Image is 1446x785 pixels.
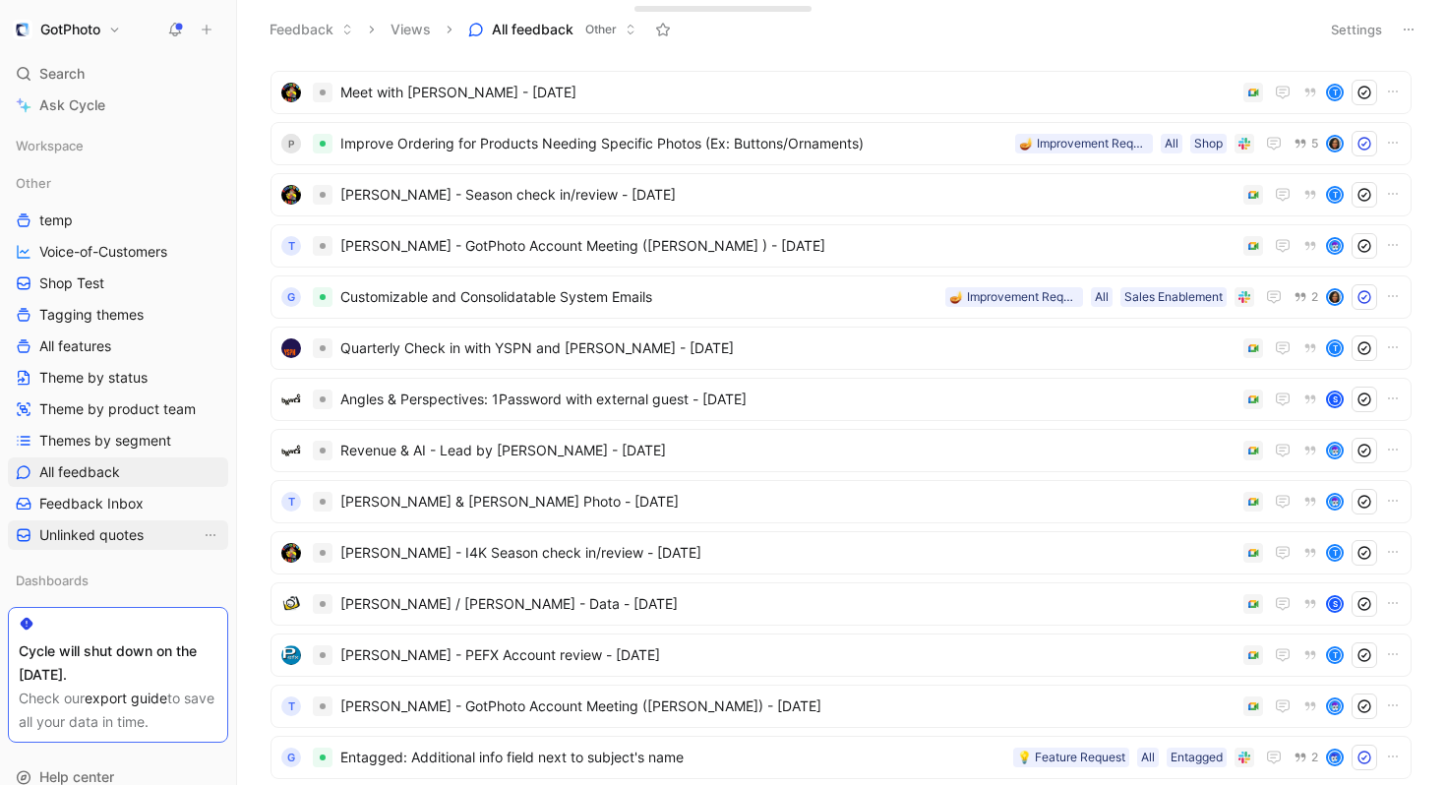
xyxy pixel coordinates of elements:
[1328,188,1342,202] div: t
[340,336,1235,360] span: Quarterly Check in with YSPN and [PERSON_NAME] - [DATE]
[39,242,167,262] span: Voice-of-Customers
[1328,86,1342,99] div: t
[1311,138,1318,150] span: 5
[271,429,1412,472] a: logoRevenue & AI - Lead by [PERSON_NAME] - [DATE]avatar
[340,541,1235,565] span: [PERSON_NAME] - I4K Season check in/review - [DATE]
[1322,16,1391,43] button: Settings
[39,368,148,388] span: Theme by status
[1328,341,1342,355] div: t
[39,93,105,117] span: Ask Cycle
[1194,134,1223,153] div: Shop
[271,531,1412,574] a: logo[PERSON_NAME] - I4K Season check in/review - [DATE]t
[281,441,301,460] img: logo
[281,594,301,614] img: logo
[340,285,937,309] span: Customizable and Consolidatable System Emails
[271,480,1412,523] a: T[PERSON_NAME] & [PERSON_NAME] Photo - [DATE]avatar
[1328,751,1342,764] img: avatar
[16,136,84,155] span: Workspace
[271,224,1412,268] a: T[PERSON_NAME] - GotPhoto Account Meeting ([PERSON_NAME] ) - [DATE]avatar
[8,237,228,267] a: Voice-of-Customers
[1328,137,1342,151] img: avatar
[281,83,301,102] img: logo
[39,768,114,785] span: Help center
[281,492,301,512] div: T
[16,571,89,590] span: Dashboards
[1311,752,1318,763] span: 2
[1171,748,1223,767] div: Entagged
[1328,648,1342,662] div: t
[39,211,73,230] span: temp
[1328,495,1342,509] img: avatar
[19,639,217,687] div: Cycle will shut down on the [DATE].
[281,543,301,563] img: logo
[8,363,228,392] a: Theme by status
[16,173,51,193] span: Other
[281,390,301,409] img: logo
[8,520,228,550] a: Unlinked quotesView actions
[585,20,617,39] span: Other
[39,431,171,451] span: Themes by segment
[1328,239,1342,253] img: avatar
[39,336,111,356] span: All features
[340,694,1235,718] span: [PERSON_NAME] - GotPhoto Account Meeting ([PERSON_NAME]) - [DATE]
[281,236,301,256] div: T
[271,685,1412,728] a: T[PERSON_NAME] - GotPhoto Account Meeting ([PERSON_NAME]) - [DATE]avatar
[459,15,645,44] button: All feedbackOther
[8,206,228,235] a: temp
[1328,290,1342,304] img: avatar
[281,748,301,767] div: G
[85,690,167,706] a: export guide
[340,490,1235,513] span: [PERSON_NAME] & [PERSON_NAME] Photo - [DATE]
[8,426,228,455] a: Themes by segment
[8,269,228,298] a: Shop Test
[271,736,1412,779] a: GEntagged: Additional info field next to subject's nameEntaggedAll💡 Feature Request2avatar
[1019,134,1149,153] div: 🪔 Improvement Request
[8,394,228,424] a: Theme by product team
[13,20,32,39] img: GotPhoto
[1328,444,1342,457] img: avatar
[8,16,126,43] button: GotPhotoGotPhoto
[8,131,228,160] div: Workspace
[271,275,1412,319] a: GCustomizable and Consolidatable System EmailsSales EnablementAll🪔 Improvement Request2avatar
[1328,392,1342,406] div: S
[492,20,573,39] span: All feedback
[340,81,1235,104] span: Meet with [PERSON_NAME] - [DATE]
[271,378,1412,421] a: logoAngles & Perspectives: 1Password with external guest - [DATE]S
[271,173,1412,216] a: logo[PERSON_NAME] - Season check in/review - [DATE]t
[8,457,228,487] a: All feedback
[271,582,1412,626] a: logo[PERSON_NAME] / [PERSON_NAME] - Data - [DATE]S
[39,525,144,545] span: Unlinked quotes
[340,643,1235,667] span: [PERSON_NAME] - PEFX Account review - [DATE]
[340,234,1235,258] span: [PERSON_NAME] - GotPhoto Account Meeting ([PERSON_NAME] ) - [DATE]
[1290,133,1322,154] button: 5
[949,287,1079,307] div: 🪔 Improvement Request
[8,59,228,89] div: Search
[1124,287,1223,307] div: Sales Enablement
[271,122,1412,165] a: PImprove Ordering for Products Needing Specific Photos (Ex: Buttons/Ornaments)ShopAll🪔 Improvemen...
[340,388,1235,411] span: Angles & Perspectives: 1Password with external guest - [DATE]
[1165,134,1178,153] div: All
[39,273,104,293] span: Shop Test
[281,185,301,205] img: logo
[8,91,228,120] a: Ask Cycle
[1017,748,1125,767] div: 💡 Feature Request
[340,439,1235,462] span: Revenue & AI - Lead by [PERSON_NAME] - [DATE]
[1290,747,1322,768] button: 2
[340,132,1007,155] span: Improve Ordering for Products Needing Specific Photos (Ex: Buttons/Ornaments)
[8,566,228,601] div: Dashboards
[1095,287,1109,307] div: All
[201,525,220,545] button: View actions
[8,332,228,361] a: All features
[8,489,228,518] a: Feedback Inbox
[271,634,1412,677] a: logo[PERSON_NAME] - PEFX Account review - [DATE]t
[1141,748,1155,767] div: All
[39,62,85,86] span: Search
[19,687,217,734] div: Check our to save all your data in time.
[382,15,440,44] button: Views
[261,15,362,44] button: Feedback
[281,134,301,153] div: P
[8,168,228,550] div: OthertempVoice-of-CustomersShop TestTagging themesAll featuresTheme by statusTheme by product tea...
[39,399,196,419] span: Theme by product team
[1290,286,1322,308] button: 2
[271,327,1412,370] a: logoQuarterly Check in with YSPN and [PERSON_NAME] - [DATE]t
